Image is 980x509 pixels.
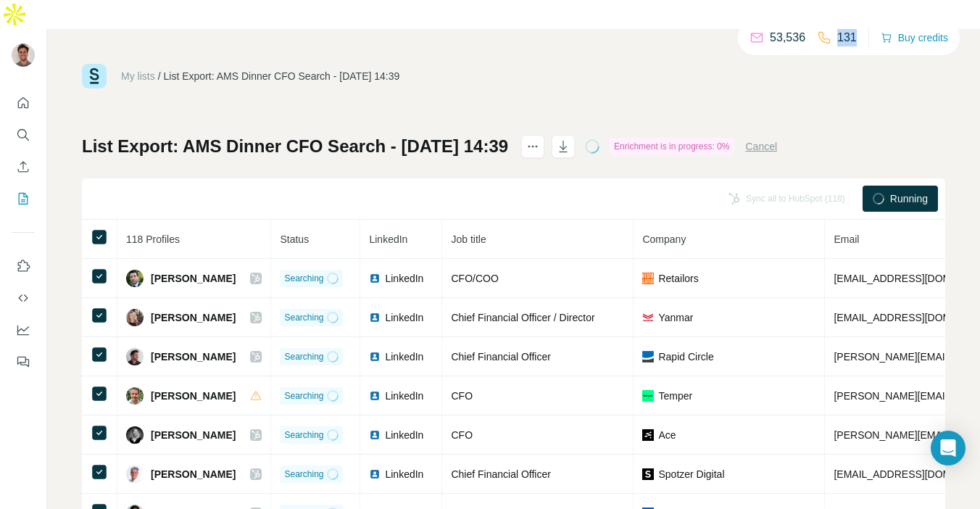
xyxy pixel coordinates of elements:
img: LinkedIn logo [369,351,381,363]
span: 118 Profiles [126,233,180,245]
span: [PERSON_NAME] [151,310,236,325]
img: LinkedIn logo [369,390,381,402]
span: Job title [451,233,486,245]
span: LinkedIn [385,271,423,286]
img: company-logo [642,429,654,441]
img: company-logo [642,468,654,480]
img: company-logo [642,390,654,402]
span: LinkedIn [385,467,423,481]
img: Avatar [126,309,144,326]
span: CFO/COO [451,273,498,284]
button: Search [12,122,35,148]
img: Avatar [126,270,144,287]
h1: List Export: AMS Dinner CFO Search - [DATE] 14:39 [82,135,508,158]
button: Cancel [746,139,778,154]
span: Searching [284,272,323,285]
button: Dashboard [12,317,35,343]
p: 53,536 [770,29,805,46]
img: company-logo [642,312,654,323]
span: Searching [284,429,323,442]
span: Spotzer Digital [658,467,724,481]
img: Avatar [12,44,35,67]
div: Enrichment is in progress: 0% [610,138,734,155]
span: LinkedIn [369,233,407,245]
span: Status [280,233,309,245]
button: Feedback [12,349,35,375]
span: Chief Financial Officer [451,468,550,480]
span: [PERSON_NAME] [151,467,236,481]
a: My lists [121,70,155,82]
button: Enrich CSV [12,154,35,180]
button: Use Surfe API [12,285,35,311]
img: LinkedIn logo [369,273,381,284]
span: Searching [284,468,323,481]
span: Company [642,233,686,245]
span: Temper [658,389,692,403]
img: LinkedIn logo [369,312,381,323]
button: My lists [12,186,35,212]
span: Searching [284,350,323,363]
img: Avatar [126,465,144,483]
span: Chief Financial Officer / Director [451,312,594,323]
span: Chief Financial Officer [451,351,550,363]
img: LinkedIn logo [369,429,381,441]
img: company-logo [642,273,654,284]
img: Avatar [126,387,144,405]
p: 131 [837,29,857,46]
span: [PERSON_NAME] [151,271,236,286]
span: Retailors [658,271,698,286]
span: Yanmar [658,310,693,325]
button: Quick start [12,90,35,116]
div: Open Intercom Messenger [931,431,966,465]
img: company-logo [642,351,654,363]
img: Avatar [126,426,144,444]
span: [PERSON_NAME] [151,428,236,442]
span: LinkedIn [385,349,423,364]
span: Searching [284,311,323,324]
button: actions [521,135,544,158]
li: / [158,69,161,83]
span: [PERSON_NAME] [151,349,236,364]
img: Avatar [126,348,144,365]
span: LinkedIn [385,389,423,403]
span: [PERSON_NAME] [151,389,236,403]
span: CFO [451,390,473,402]
span: Email [834,233,859,245]
span: Searching [284,389,323,402]
span: Running [890,191,928,206]
span: CFO [451,429,473,441]
span: LinkedIn [385,310,423,325]
button: Buy credits [881,28,948,48]
div: List Export: AMS Dinner CFO Search - [DATE] 14:39 [164,69,400,83]
span: Rapid Circle [658,349,713,364]
button: Use Surfe on LinkedIn [12,253,35,279]
span: LinkedIn [385,428,423,442]
img: LinkedIn logo [369,468,381,480]
span: Ace [658,428,676,442]
img: Surfe Logo [82,64,107,88]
